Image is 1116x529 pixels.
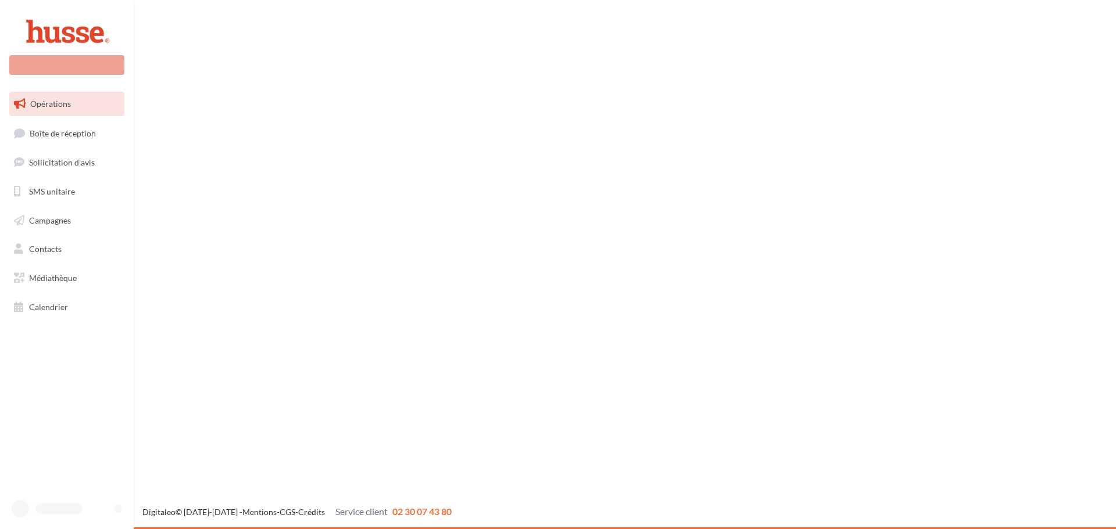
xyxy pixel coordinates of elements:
[29,244,62,254] span: Contacts
[7,150,127,175] a: Sollicitation d'avis
[7,295,127,319] a: Calendrier
[7,237,127,261] a: Contacts
[142,507,176,517] a: Digitaleo
[392,506,452,517] span: 02 30 07 43 80
[29,302,68,312] span: Calendrier
[280,507,295,517] a: CGS
[298,507,325,517] a: Crédits
[30,128,96,138] span: Boîte de réception
[29,186,75,196] span: SMS unitaire
[29,157,95,167] span: Sollicitation d'avis
[7,92,127,116] a: Opérations
[335,506,388,517] span: Service client
[7,121,127,146] a: Boîte de réception
[142,507,452,517] span: © [DATE]-[DATE] - - -
[29,273,77,283] span: Médiathèque
[7,208,127,233] a: Campagnes
[29,215,71,225] span: Campagnes
[30,99,71,109] span: Opérations
[242,507,277,517] a: Mentions
[7,179,127,204] a: SMS unitaire
[9,55,124,75] div: Nouvelle campagne
[7,266,127,290] a: Médiathèque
